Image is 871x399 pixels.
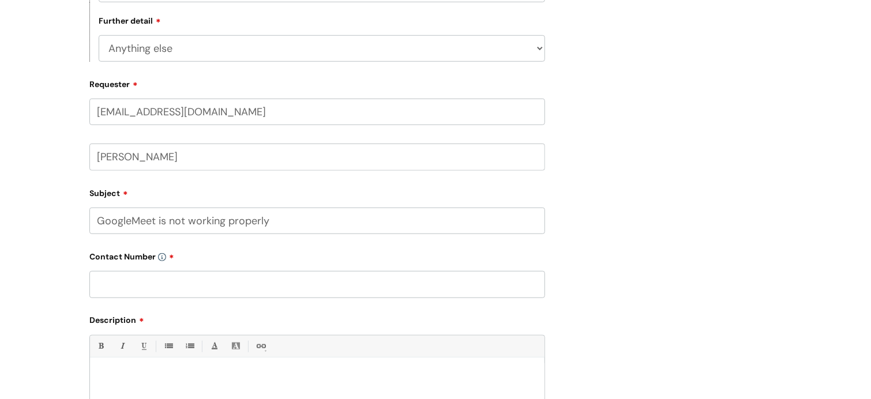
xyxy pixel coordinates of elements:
a: Bold (Ctrl-B) [93,339,108,353]
a: Back Color [228,339,243,353]
label: Further detail [99,14,161,26]
a: Font Color [207,339,221,353]
input: Email [89,99,545,125]
a: Italic (Ctrl-I) [115,339,129,353]
a: Underline(Ctrl-U) [136,339,151,353]
label: Requester [89,76,545,89]
a: 1. Ordered List (Ctrl-Shift-8) [182,339,197,353]
a: Link [253,339,268,353]
input: Your Name [89,144,545,170]
label: Contact Number [89,248,545,262]
label: Description [89,311,545,325]
a: • Unordered List (Ctrl-Shift-7) [161,339,175,353]
label: Subject [89,185,545,198]
img: info-icon.svg [158,253,166,261]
